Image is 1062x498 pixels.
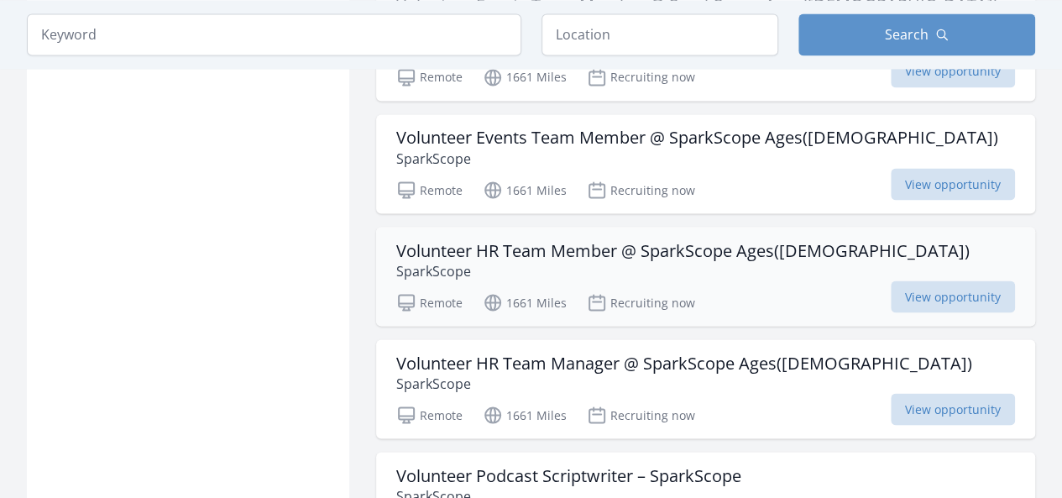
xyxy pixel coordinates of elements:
[798,13,1035,55] button: Search
[396,465,741,485] h3: Volunteer Podcast Scriptwriter – SparkScope
[891,393,1015,425] span: View opportunity
[396,67,463,87] p: Remote
[396,260,970,280] p: SparkScope
[587,405,695,425] p: Recruiting now
[587,180,695,200] p: Recruiting now
[376,339,1035,438] a: Volunteer HR Team Manager @ SparkScope Ages([DEMOGRAPHIC_DATA]) SparkScope Remote 1661 Miles Recr...
[541,13,778,55] input: Location
[376,227,1035,326] a: Volunteer HR Team Member @ SparkScope Ages([DEMOGRAPHIC_DATA]) SparkScope Remote 1661 Miles Recru...
[483,67,567,87] p: 1661 Miles
[396,353,972,373] h3: Volunteer HR Team Manager @ SparkScope Ages([DEMOGRAPHIC_DATA])
[27,13,521,55] input: Keyword
[376,114,1035,213] a: Volunteer Events Team Member @ SparkScope Ages([DEMOGRAPHIC_DATA]) SparkScope Remote 1661 Miles R...
[396,148,998,168] p: SparkScope
[483,405,567,425] p: 1661 Miles
[396,128,998,148] h3: Volunteer Events Team Member @ SparkScope Ages([DEMOGRAPHIC_DATA])
[483,292,567,312] p: 1661 Miles
[396,292,463,312] p: Remote
[396,240,970,260] h3: Volunteer HR Team Member @ SparkScope Ages([DEMOGRAPHIC_DATA])
[891,55,1015,87] span: View opportunity
[587,292,695,312] p: Recruiting now
[587,67,695,87] p: Recruiting now
[483,180,567,200] p: 1661 Miles
[396,373,972,393] p: SparkScope
[396,180,463,200] p: Remote
[891,168,1015,200] span: View opportunity
[891,280,1015,312] span: View opportunity
[396,405,463,425] p: Remote
[885,24,929,45] span: Search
